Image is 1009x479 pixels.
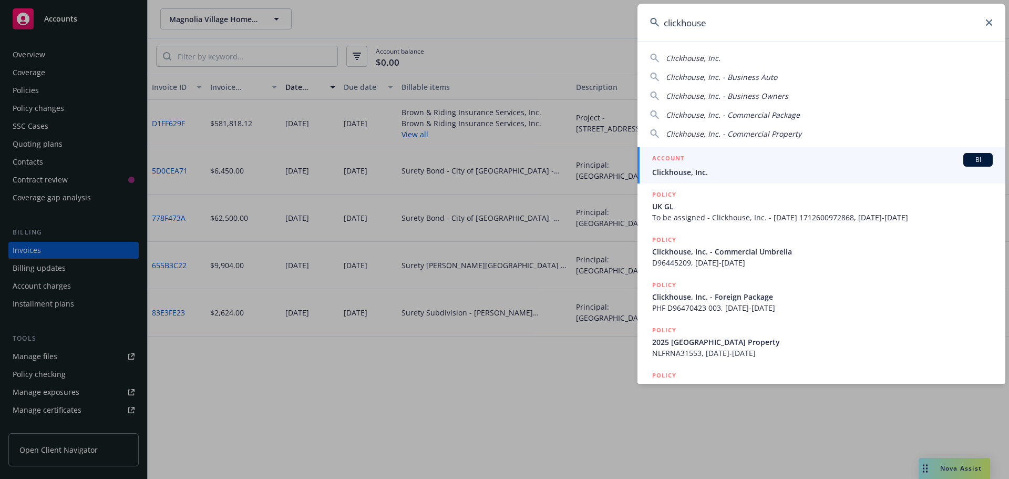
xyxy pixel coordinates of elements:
[666,129,801,139] span: Clickhouse, Inc. - Commercial Property
[967,155,989,165] span: BI
[666,72,777,82] span: Clickhouse, Inc. - Business Auto
[652,189,676,200] h5: POLICY
[652,337,993,348] span: 2025 [GEOGRAPHIC_DATA] Property
[637,319,1005,364] a: POLICY2025 [GEOGRAPHIC_DATA] PropertyNLFRNA31553, [DATE]-[DATE]
[652,153,684,166] h5: ACCOUNT
[652,382,993,393] span: Netherlands GL
[652,212,993,223] span: To be assigned - Clickhouse, Inc. - [DATE] 1712600972868, [DATE]-[DATE]
[652,235,676,245] h5: POLICY
[666,91,788,101] span: Clickhouse, Inc. - Business Owners
[652,291,993,302] span: Clickhouse, Inc. - Foreign Package
[637,274,1005,319] a: POLICYClickhouse, Inc. - Foreign PackagePHF D96470423 003, [DATE]-[DATE]
[637,147,1005,184] a: ACCOUNTBIClickhouse, Inc.
[652,167,993,178] span: Clickhouse, Inc.
[637,184,1005,229] a: POLICYUK GLTo be assigned - Clickhouse, Inc. - [DATE] 1712600972868, [DATE]-[DATE]
[652,257,993,268] span: D96445209, [DATE]-[DATE]
[652,280,676,290] h5: POLICY
[637,229,1005,274] a: POLICYClickhouse, Inc. - Commercial UmbrellaD96445209, [DATE]-[DATE]
[652,201,993,212] span: UK GL
[652,348,993,359] span: NLFRNA31553, [DATE]-[DATE]
[652,370,676,381] h5: POLICY
[652,325,676,335] h5: POLICY
[637,364,1005,410] a: POLICYNetherlands GL
[652,246,993,257] span: Clickhouse, Inc. - Commercial Umbrella
[666,110,800,120] span: Clickhouse, Inc. - Commercial Package
[637,4,1005,42] input: Search...
[666,53,720,63] span: Clickhouse, Inc.
[652,302,993,313] span: PHF D96470423 003, [DATE]-[DATE]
